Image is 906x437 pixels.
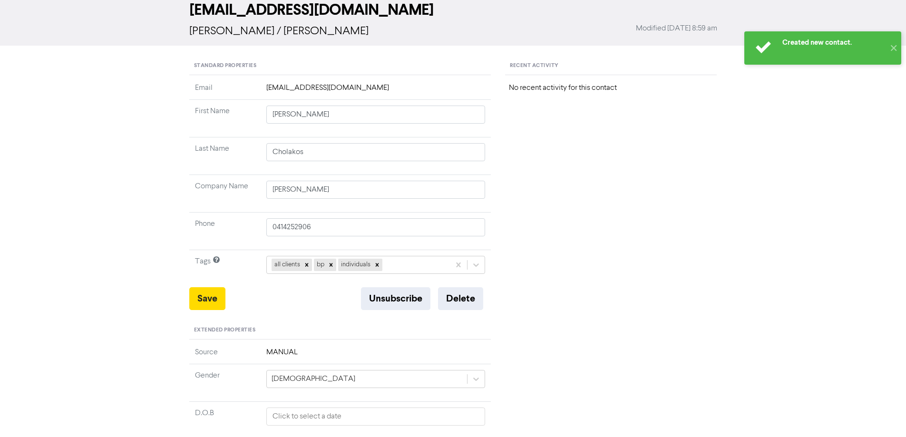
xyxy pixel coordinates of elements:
[509,82,713,94] div: No recent activity for this contact
[189,57,491,75] div: Standard Properties
[272,259,302,271] div: all clients
[189,321,491,340] div: Extended Properties
[338,259,372,271] div: individuals
[189,347,261,364] td: Source
[266,408,486,426] input: Click to select a date
[189,100,261,137] td: First Name
[189,1,717,19] h2: [EMAIL_ADDRESS][DOMAIN_NAME]
[261,82,491,100] td: [EMAIL_ADDRESS][DOMAIN_NAME]
[636,23,717,34] span: Modified [DATE] 8:59 am
[189,213,261,250] td: Phone
[782,38,885,48] div: Created new contact.
[361,287,430,310] button: Unsubscribe
[189,137,261,175] td: Last Name
[505,57,717,75] div: Recent Activity
[189,175,261,213] td: Company Name
[261,347,491,364] td: MANUAL
[189,250,261,288] td: Tags
[189,287,225,310] button: Save
[438,287,483,310] button: Delete
[189,26,369,37] span: [PERSON_NAME] / [PERSON_NAME]
[314,259,326,271] div: bp
[272,373,355,385] div: [DEMOGRAPHIC_DATA]
[189,82,261,100] td: Email
[189,364,261,401] td: Gender
[858,391,906,437] iframe: Chat Widget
